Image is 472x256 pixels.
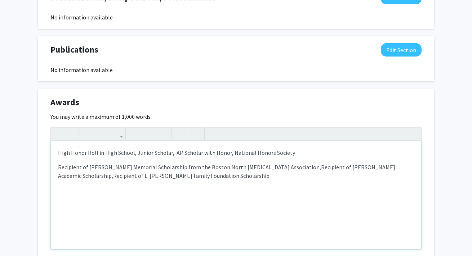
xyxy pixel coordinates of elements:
button: Superscript [82,127,94,140]
button: Link [111,127,124,140]
p: Recipient of [PERSON_NAME] Memorial Scholarship from the Boston North [MEDICAL_DATA] Association, [58,163,414,180]
label: You may write a maximum of 1,000 words: [50,112,152,121]
button: Subscript [94,127,107,140]
span: Recipient of L. [PERSON_NAME] Family Foundation Scholarship [113,172,270,179]
span: Awards [50,96,79,109]
button: Strong (Ctrl + B) [53,127,65,140]
button: Unordered list [144,127,157,140]
iframe: Chat [5,224,31,251]
button: Fullscreen [407,127,419,140]
button: Emphasis (Ctrl + I) [65,127,78,140]
span: Recipient of [PERSON_NAME] Academic Scholarship, [58,163,395,179]
div: No information available [50,66,422,74]
button: Insert horizontal rule [190,127,202,140]
div: Note to users with screen readers: Please deactivate our accessibility plugin for this page as it... [51,141,421,249]
button: Ordered list [157,127,169,140]
p: High Honor Roll in High School, Junior Scholar, AP Scholar with Honor, National Honors Society [58,148,414,157]
button: Edit Publications [381,43,422,57]
span: Publications [50,43,98,56]
button: Insert Image [128,127,140,140]
button: Remove format [173,127,186,140]
div: No information available [50,13,422,22]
